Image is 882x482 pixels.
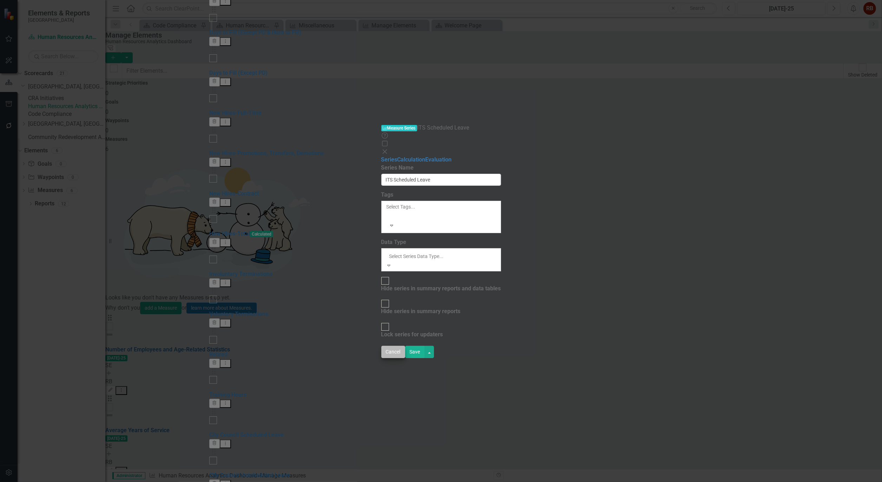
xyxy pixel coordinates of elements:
div: Hide series in summary reports [381,308,461,316]
button: Save [405,346,425,358]
span: Measure Series [381,125,417,132]
button: Cancel [381,346,405,358]
label: Series Name [381,164,414,172]
a: Evaluation [426,156,452,163]
span: ITS Scheduled Leave [417,124,469,131]
div: Lock series for updaters [381,331,443,339]
label: Tags [381,191,394,199]
a: Calculation [397,156,426,163]
div: Hide series in summary reports and data tables [381,285,501,293]
input: Series Name [381,174,501,186]
div: Select Tags... [387,203,496,210]
a: Series [381,156,397,163]
label: Data Type [381,238,407,246]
